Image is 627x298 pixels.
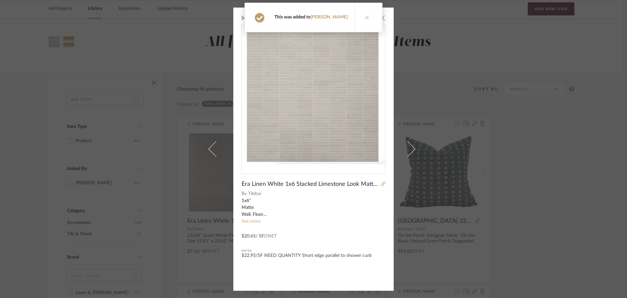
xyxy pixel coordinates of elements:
div: 1x6" Matte Wall, Floor Color Body Porcelain Made In [GEOGRAPHIC_DATA] V2 Tile Thickness 9 mm Wate... [242,197,385,218]
a: [PERSON_NAME] [311,15,348,19]
div: Notes [242,248,385,254]
span: This was added to [274,15,348,19]
span: Era Linen White 1x6 Stacked Limestone Look Matte Porcelain Mosaic Tile [242,181,379,188]
a: See more [242,219,261,224]
span: By [242,190,247,197]
div: 0 [242,25,385,168]
div: $22.95/SF NEED QUANTITY Short edge parallel to shower curb [242,252,385,259]
span: Tilebar [248,190,386,197]
span: $20.65 [242,234,256,238]
img: babbcfe3-1962-4cf5-8c99-4f693dacb40b_436x436.jpg [242,29,385,164]
span: / SF [256,234,264,238]
span: DNET [264,234,277,238]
